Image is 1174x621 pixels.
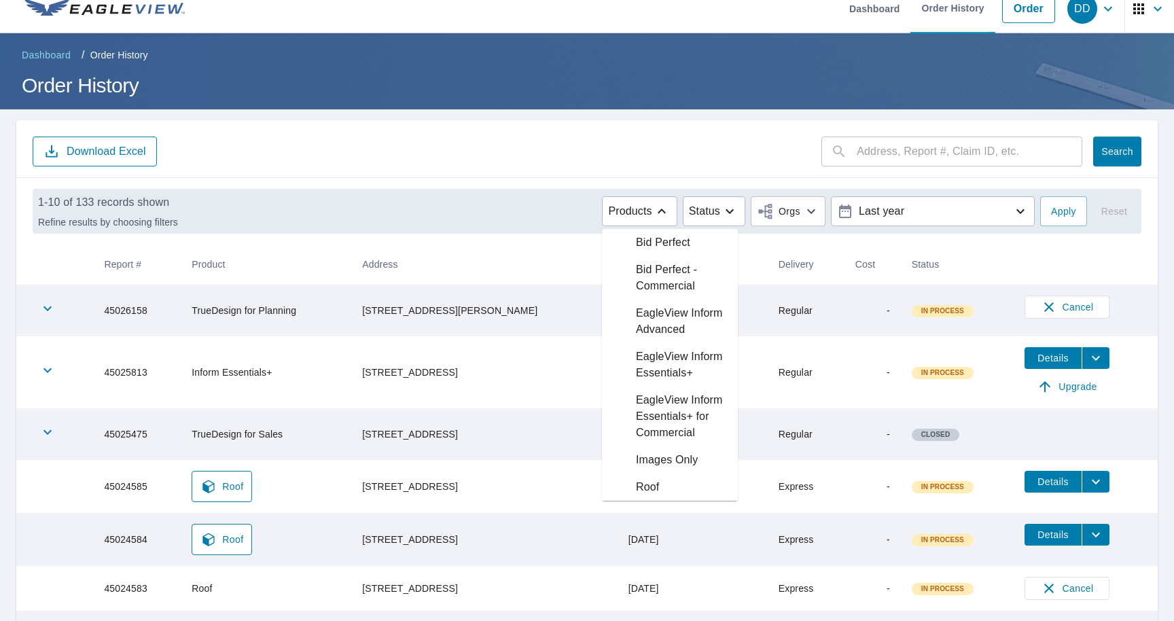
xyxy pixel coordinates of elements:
[181,408,351,460] td: TrueDesign for Sales
[683,196,745,226] button: Status
[1033,352,1073,365] span: Details
[1025,577,1109,600] button: Cancel
[636,479,659,495] p: Roof
[636,452,698,468] p: Images Only
[1051,203,1076,220] span: Apply
[768,408,844,460] td: Regular
[602,387,738,446] div: EagleView Inform Essentials+ for Commercial
[636,349,727,381] p: EagleView Inform Essentials+
[636,262,727,294] p: Bid Perfect - Commercial
[181,245,351,285] th: Product
[913,584,972,594] span: In Process
[913,368,972,378] span: In Process
[1039,299,1095,315] span: Cancel
[844,408,901,460] td: -
[844,460,901,513] td: -
[362,304,606,317] div: [STREET_ADDRESS][PERSON_NAME]
[768,513,844,566] td: Express
[844,285,901,336] td: -
[93,245,181,285] th: Report #
[1082,471,1109,493] button: filesDropdownBtn-45024585
[93,566,181,611] td: 45024583
[1025,296,1109,319] button: Cancel
[602,300,738,343] div: EagleView Inform Advanced
[362,427,606,441] div: [STREET_ADDRESS]
[913,306,972,316] span: In Process
[636,234,690,251] p: Bid Perfect
[1093,137,1141,166] button: Search
[768,336,844,408] td: Regular
[38,216,178,228] p: Refine results by choosing filters
[844,336,901,408] td: -
[181,336,351,408] td: Inform Essentials+
[181,566,351,611] td: Roof
[362,582,606,595] div: [STREET_ADDRESS]
[22,48,71,62] span: Dashboard
[768,460,844,513] td: Express
[602,343,738,387] div: EagleView Inform Essentials+
[602,229,738,256] div: Bid Perfect
[689,203,720,219] p: Status
[602,256,738,300] div: Bid Perfect - Commercial
[1104,145,1131,158] span: Search
[602,446,738,474] div: Images Only
[844,513,901,566] td: -
[362,366,606,379] div: [STREET_ADDRESS]
[1033,529,1073,542] span: Details
[768,245,844,285] th: Delivery
[200,478,243,495] span: Roof
[93,336,181,408] td: 45025813
[913,430,959,440] span: Closed
[913,535,972,545] span: In Process
[1082,524,1109,546] button: filesDropdownBtn-45024584
[1033,476,1073,489] span: Details
[16,44,1158,66] nav: breadcrumb
[362,533,606,546] div: [STREET_ADDRESS]
[90,48,148,62] p: Order History
[67,144,146,159] p: Download Excel
[857,132,1082,171] input: Address, Report #, Claim ID, etc.
[602,196,677,226] button: Products
[200,531,243,548] span: Roof
[93,408,181,460] td: 45025475
[602,474,738,501] div: Roof
[1040,196,1087,226] button: Apply
[351,245,617,285] th: Address
[901,245,1014,285] th: Status
[636,392,727,441] p: EagleView Inform Essentials+ for Commercial
[768,566,844,611] td: Express
[1039,580,1095,597] span: Cancel
[1025,524,1082,546] button: detailsBtn-45024584
[618,566,688,611] td: [DATE]
[93,285,181,336] td: 45026158
[1025,347,1082,369] button: detailsBtn-45025813
[192,471,252,502] a: Roof
[831,196,1035,226] button: Last year
[16,44,76,66] a: Dashboard
[1025,376,1109,397] a: Upgrade
[1033,378,1101,395] span: Upgrade
[1025,471,1082,493] button: detailsBtn-45024585
[38,194,178,211] p: 1-10 of 133 records shown
[757,203,800,220] span: Orgs
[16,71,1158,99] h1: Order History
[618,513,688,566] td: [DATE]
[33,137,157,166] button: Download Excel
[844,245,901,285] th: Cost
[751,196,825,226] button: Orgs
[608,203,652,219] p: Products
[636,305,727,338] p: EagleView Inform Advanced
[913,482,972,492] span: In Process
[93,460,181,513] td: 45024585
[853,200,1012,224] p: Last year
[362,480,606,493] div: [STREET_ADDRESS]
[192,524,252,555] a: Roof
[93,513,181,566] td: 45024584
[844,566,901,611] td: -
[181,285,351,336] td: TrueDesign for Planning
[1082,347,1109,369] button: filesDropdownBtn-45025813
[82,47,85,63] li: /
[768,285,844,336] td: Regular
